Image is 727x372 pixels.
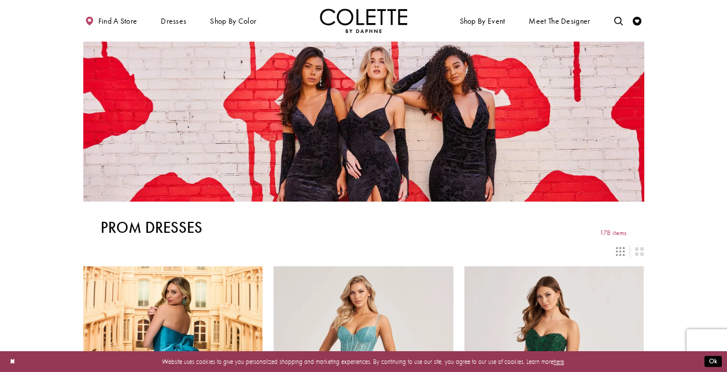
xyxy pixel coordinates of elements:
a: Toggle search [612,9,625,33]
span: Meet the designer [529,17,590,25]
a: here [553,358,564,366]
span: Shop By Event [460,17,505,25]
a: Find a store [83,9,139,33]
span: 178 items [600,229,626,237]
a: Check Wishlist [631,9,644,33]
p: Website uses cookies to give you personalized shopping and marketing experiences. By continuing t... [63,356,664,367]
span: Find a store [98,17,138,25]
span: Shop By Event [457,9,507,33]
span: Switch layout to 2 columns [635,247,644,256]
button: Close Dialog [5,354,20,370]
span: Shop by color [208,9,259,33]
a: Meet the designer [527,9,593,33]
span: Dresses [158,9,189,33]
span: Dresses [161,17,186,25]
img: Colette by Daphne [320,9,408,33]
span: Switch layout to 3 columns [616,247,625,256]
span: Shop by color [210,17,256,25]
div: Layout Controls [78,242,649,261]
button: Submit Dialog [704,356,722,367]
h1: Prom Dresses [101,219,202,236]
a: Visit Home Page [320,9,408,33]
